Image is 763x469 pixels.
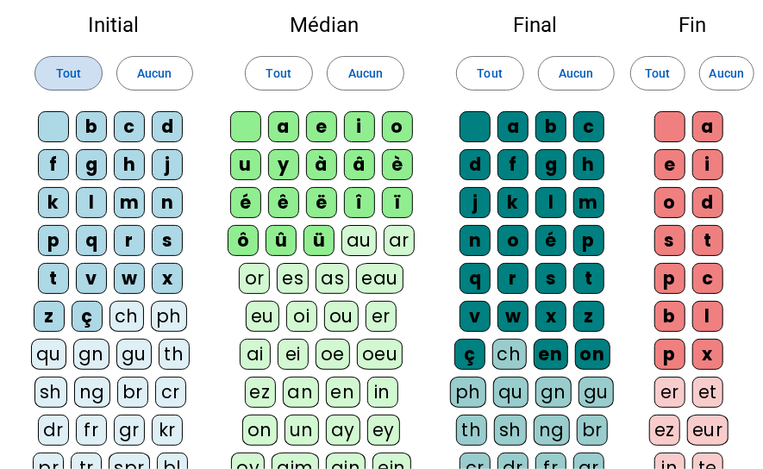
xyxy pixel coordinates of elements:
[382,149,413,180] div: è
[306,149,337,180] div: à
[535,377,572,408] div: gn
[341,225,377,256] div: au
[497,149,528,180] div: f
[109,301,144,332] div: ch
[384,225,415,256] div: ar
[692,263,723,294] div: c
[268,149,299,180] div: y
[152,263,183,294] div: x
[228,15,422,35] h2: Médian
[38,149,69,180] div: f
[535,149,566,180] div: g
[692,339,723,370] div: x
[76,225,107,256] div: q
[366,301,397,332] div: er
[460,149,491,180] div: d
[34,301,65,332] div: z
[450,377,486,408] div: ph
[692,225,723,256] div: t
[159,339,190,370] div: th
[116,56,193,91] button: Aucun
[76,111,107,142] div: b
[76,415,107,446] div: fr
[649,415,680,446] div: ez
[579,377,614,408] div: gu
[76,149,107,180] div: g
[324,301,359,332] div: ou
[654,187,685,218] div: o
[573,149,604,180] div: h
[575,339,610,370] div: on
[117,377,148,408] div: br
[114,415,145,446] div: gr
[687,415,729,446] div: eur
[535,225,566,256] div: é
[327,56,404,91] button: Aucun
[34,377,67,408] div: sh
[535,263,566,294] div: s
[654,149,685,180] div: e
[692,187,723,218] div: d
[266,225,297,256] div: û
[266,63,291,84] span: Tout
[306,111,337,142] div: e
[230,149,261,180] div: u
[630,56,685,91] button: Tout
[268,111,299,142] div: a
[534,415,570,446] div: ng
[326,377,360,408] div: en
[239,263,270,294] div: or
[573,111,604,142] div: c
[710,63,744,84] span: Aucun
[114,111,145,142] div: c
[573,263,604,294] div: t
[240,339,271,370] div: ai
[654,301,685,332] div: b
[654,263,685,294] div: p
[230,187,261,218] div: é
[114,263,145,294] div: w
[28,15,200,35] h2: Initial
[493,377,528,408] div: qu
[497,301,528,332] div: w
[456,56,524,91] button: Tout
[116,339,152,370] div: gu
[497,225,528,256] div: o
[573,225,604,256] div: p
[316,339,350,370] div: oe
[152,415,183,446] div: kr
[155,377,186,408] div: cr
[357,339,403,370] div: oeu
[306,187,337,218] div: ë
[38,263,69,294] div: t
[283,377,319,408] div: an
[326,415,360,446] div: ay
[494,415,527,446] div: sh
[151,301,187,332] div: ph
[382,187,413,218] div: ï
[228,225,259,256] div: ô
[285,415,319,446] div: un
[348,63,383,84] span: Aucun
[152,111,183,142] div: d
[114,149,145,180] div: h
[649,15,735,35] h2: Fin
[478,63,503,84] span: Tout
[534,339,568,370] div: en
[454,339,485,370] div: ç
[559,63,593,84] span: Aucun
[38,415,69,446] div: dr
[382,111,413,142] div: o
[344,149,375,180] div: â
[535,301,566,332] div: x
[245,56,313,91] button: Tout
[497,263,528,294] div: r
[460,225,491,256] div: n
[367,415,400,446] div: ey
[316,263,349,294] div: as
[492,339,527,370] div: ch
[31,339,66,370] div: qu
[303,225,335,256] div: ü
[692,301,723,332] div: l
[344,111,375,142] div: i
